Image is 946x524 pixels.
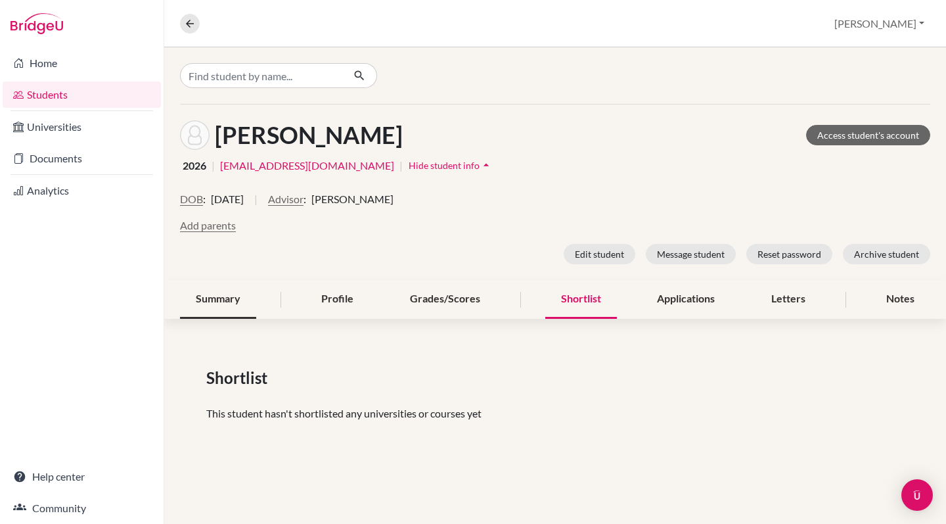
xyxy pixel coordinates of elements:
[870,280,930,319] div: Notes
[180,218,236,233] button: Add parents
[641,280,731,319] div: Applications
[564,244,635,264] button: Edit student
[305,280,369,319] div: Profile
[806,125,930,145] a: Access student's account
[11,13,63,34] img: Bridge-U
[206,406,904,421] p: This student hasn't shortlisted any universities or courses yet
[220,158,394,174] a: [EMAIL_ADDRESS][DOMAIN_NAME]
[212,158,215,174] span: |
[3,464,161,490] a: Help center
[206,366,273,390] span: Shortlist
[211,191,244,207] span: [DATE]
[3,82,161,108] a: Students
[545,280,617,319] div: Shortlist
[304,191,306,207] span: :
[746,244,832,264] button: Reset password
[3,114,161,140] a: Universities
[480,158,493,172] i: arrow_drop_up
[254,191,258,218] span: |
[901,479,933,511] div: Open Intercom Messenger
[394,280,496,319] div: Grades/Scores
[311,191,394,207] span: [PERSON_NAME]
[828,11,930,36] button: [PERSON_NAME]
[3,50,161,76] a: Home
[180,63,343,88] input: Find student by name...
[3,145,161,172] a: Documents
[3,495,161,521] a: Community
[180,120,210,150] img: Latisha CUNNINGHAM-BURLEY's avatar
[215,121,403,149] h1: [PERSON_NAME]
[203,191,206,207] span: :
[408,155,493,176] button: Hide student infoarrow_drop_up
[755,280,821,319] div: Letters
[399,158,403,174] span: |
[646,244,736,264] button: Message student
[268,191,304,207] button: Advisor
[183,158,206,174] span: 2026
[180,280,256,319] div: Summary
[409,160,480,171] span: Hide student info
[843,244,930,264] button: Archive student
[3,178,161,204] a: Analytics
[180,191,203,207] button: DOB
